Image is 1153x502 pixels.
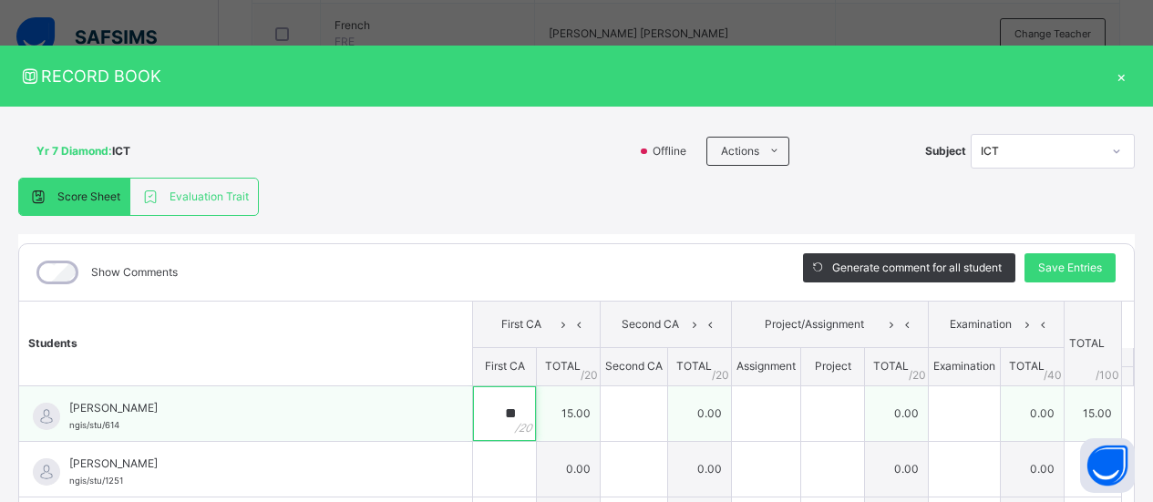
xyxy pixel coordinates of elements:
td: 0.00 [1065,441,1122,497]
div: ICT [981,143,1101,159]
span: Project [815,359,851,373]
span: RECORD BOOK [18,64,1107,88]
td: 0.00 [865,385,929,441]
span: Score Sheet [57,189,120,205]
th: TOTAL [1065,302,1122,386]
span: Save Entries [1038,260,1102,276]
span: Subject [925,143,966,159]
span: First CA [485,359,525,373]
span: ngis/stu/614 [69,420,119,430]
span: Second CA [605,359,663,373]
span: Offline [651,143,697,159]
span: Students [28,336,77,350]
span: Examination [942,316,1019,333]
span: Assignment [736,359,796,373]
span: TOTAL [545,359,581,373]
span: / 20 [581,367,598,384]
span: First CA [487,316,555,333]
span: ngis/stu/1251 [69,476,123,486]
span: Second CA [614,316,686,333]
img: default.svg [33,403,60,430]
td: 0.00 [1001,441,1065,497]
td: 0.00 [668,441,732,497]
span: TOTAL [676,359,712,373]
span: [PERSON_NAME] [69,456,431,472]
img: default.svg [33,458,60,486]
span: / 20 [712,367,729,384]
span: Yr 7 Diamond : [36,143,112,159]
span: Evaluation Trait [170,189,249,205]
td: 0.00 [1001,385,1065,441]
span: / 40 [1044,367,1062,384]
span: / 20 [909,367,926,384]
td: 0.00 [537,441,601,497]
span: TOTAL [873,359,909,373]
span: Examination [933,359,995,373]
button: Open asap [1080,438,1135,493]
td: 0.00 [668,385,732,441]
span: TOTAL [1009,359,1045,373]
div: × [1107,64,1135,88]
span: ICT [112,143,130,159]
span: Actions [721,143,759,159]
label: Show Comments [91,264,178,281]
span: Project/Assignment [746,316,883,333]
td: 15.00 [537,385,601,441]
span: [PERSON_NAME] [69,400,431,416]
td: 15.00 [1065,385,1122,441]
span: Generate comment for all student [832,260,1002,276]
span: /100 [1096,367,1119,384]
td: 0.00 [865,441,929,497]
